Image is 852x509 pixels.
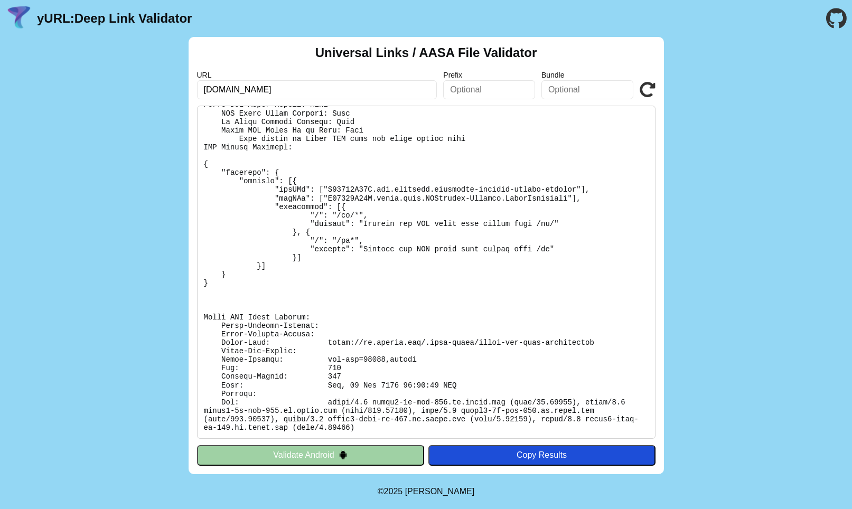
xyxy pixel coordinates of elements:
[541,80,633,99] input: Optional
[428,445,656,465] button: Copy Results
[434,450,650,460] div: Copy Results
[315,45,537,60] h2: Universal Links / AASA File Validator
[378,474,474,509] footer: ©
[5,5,33,32] img: yURL Logo
[197,71,437,79] label: URL
[197,80,437,99] input: Required
[541,71,633,79] label: Bundle
[339,450,348,459] img: droidIcon.svg
[443,80,535,99] input: Optional
[197,106,656,439] pre: Lorem ipsu do: sitam://co.adipis.eli/.sedd-eiusm/tempo-inc-utla-etdoloremag Al Enimadmi: Veni Qui...
[405,487,475,496] a: Michael Ibragimchayev's Personal Site
[443,71,535,79] label: Prefix
[384,487,403,496] span: 2025
[37,11,192,26] a: yURL:Deep Link Validator
[197,445,424,465] button: Validate Android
